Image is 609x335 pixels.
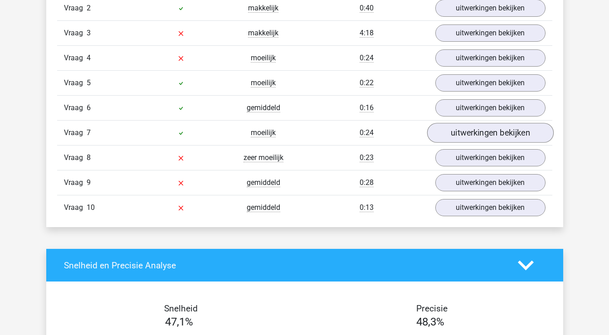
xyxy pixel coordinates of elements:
[360,78,374,87] span: 0:22
[64,260,504,271] h4: Snelheid en Precisie Analyse
[435,24,546,42] a: uitwerkingen bekijken
[435,174,546,191] a: uitwerkingen bekijken
[248,4,278,13] span: makkelijk
[435,149,546,166] a: uitwerkingen bekijken
[251,128,276,137] span: moeilijk
[248,29,278,38] span: makkelijk
[64,303,298,314] h4: Snelheid
[247,103,280,112] span: gemiddeld
[360,53,374,63] span: 0:24
[64,127,87,138] span: Vraag
[360,178,374,187] span: 0:28
[315,303,549,314] h4: Precisie
[360,103,374,112] span: 0:16
[87,53,91,62] span: 4
[244,153,283,162] span: zeer moeilijk
[87,128,91,137] span: 7
[251,53,276,63] span: moeilijk
[64,152,87,163] span: Vraag
[416,316,444,328] span: 48,3%
[360,153,374,162] span: 0:23
[360,203,374,212] span: 0:13
[64,177,87,188] span: Vraag
[435,74,546,92] a: uitwerkingen bekijken
[64,3,87,14] span: Vraag
[87,29,91,37] span: 3
[87,178,91,187] span: 9
[64,78,87,88] span: Vraag
[87,78,91,87] span: 5
[247,178,280,187] span: gemiddeld
[64,53,87,63] span: Vraag
[247,203,280,212] span: gemiddeld
[427,123,553,143] a: uitwerkingen bekijken
[87,4,91,12] span: 2
[435,99,546,117] a: uitwerkingen bekijken
[87,153,91,162] span: 8
[165,316,193,328] span: 47,1%
[360,29,374,38] span: 4:18
[360,4,374,13] span: 0:40
[64,102,87,113] span: Vraag
[64,28,87,39] span: Vraag
[360,128,374,137] span: 0:24
[251,78,276,87] span: moeilijk
[87,203,95,212] span: 10
[435,199,546,216] a: uitwerkingen bekijken
[87,103,91,112] span: 6
[64,202,87,213] span: Vraag
[435,49,546,67] a: uitwerkingen bekijken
